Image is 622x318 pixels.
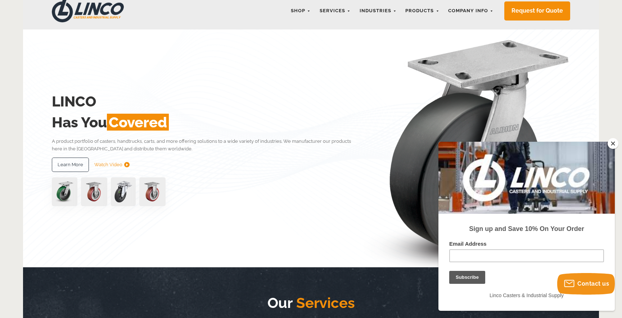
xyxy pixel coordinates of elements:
a: Learn More [52,158,89,172]
strong: Sign up and Save 10% On Your Order [31,83,145,91]
span: Contact us [577,280,609,287]
span: Linco Casters & Industrial Supply [51,151,125,156]
img: capture-59611-removebg-preview-1.png [81,177,107,206]
button: Contact us [557,273,615,295]
a: Request for Quote [504,1,570,21]
a: Company Info [445,4,497,18]
span: Services [293,294,355,311]
span: Covered [107,114,169,131]
input: Subscribe [11,129,47,142]
a: Shop [287,4,314,18]
a: Services [316,4,354,18]
img: subtract.png [124,162,130,167]
h2: Our [81,292,541,313]
a: Industries [356,4,400,18]
a: Products [402,4,443,18]
p: A product portfolio of casters, handtrucks, carts, and more offering solutions to a wide variety ... [52,137,362,153]
img: pn3orx8a-94725-1-1-.png [52,177,77,206]
img: lvwpp200rst849959jpg-30522-removebg-preview-1.png [111,177,135,206]
h2: LINCO [52,91,362,112]
img: linco_caster [364,29,570,267]
a: Watch Video [94,158,130,172]
h2: Has You [52,112,362,133]
label: Email Address [11,99,166,108]
img: capture-59611-removebg-preview-1.png [139,177,166,206]
button: Close [608,138,618,149]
